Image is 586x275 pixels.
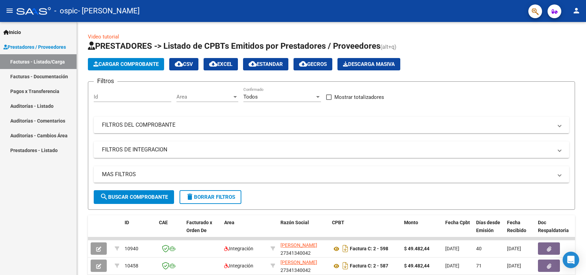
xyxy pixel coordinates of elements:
[209,61,232,67] span: EXCEL
[224,220,234,225] span: Area
[94,141,569,158] mat-expansion-panel-header: FILTROS DE INTEGRACION
[3,43,66,51] span: Prestadores / Proveedores
[102,146,553,153] mat-panel-title: FILTROS DE INTEGRACION
[535,215,576,245] datatable-header-cell: Doc Respaldatoria
[102,171,553,178] mat-panel-title: MAS FILTROS
[404,263,429,268] strong: $ 49.482,44
[175,60,183,68] mat-icon: cloud_download
[125,220,129,225] span: ID
[337,58,400,70] button: Descarga Masiva
[476,263,482,268] span: 71
[224,263,253,268] span: Integración
[249,60,257,68] mat-icon: cloud_download
[209,60,217,68] mat-icon: cloud_download
[445,263,459,268] span: [DATE]
[380,44,397,50] span: (alt+q)
[94,76,117,86] h3: Filtros
[280,241,326,256] div: 27341340042
[125,246,138,251] span: 10940
[443,215,473,245] datatable-header-cell: Fecha Cpbt
[280,242,317,248] span: [PERSON_NAME]
[94,117,569,133] mat-expansion-panel-header: FILTROS DEL COMPROBANTE
[278,215,329,245] datatable-header-cell: Razón Social
[156,215,184,245] datatable-header-cell: CAE
[350,246,388,252] strong: Factura C: 2 - 598
[504,215,535,245] datatable-header-cell: Fecha Recibido
[476,246,482,251] span: 40
[473,215,504,245] datatable-header-cell: Días desde Emisión
[175,61,193,67] span: CSV
[100,193,108,201] mat-icon: search
[243,58,288,70] button: Estandar
[280,220,309,225] span: Razón Social
[401,215,443,245] datatable-header-cell: Monto
[249,61,283,67] span: Estandar
[507,220,526,233] span: Fecha Recibido
[94,166,569,183] mat-expansion-panel-header: MAS FILTROS
[476,220,500,233] span: Días desde Emisión
[88,34,119,40] a: Video tutorial
[334,93,384,101] span: Mostrar totalizadores
[341,243,350,254] i: Descargar documento
[224,246,253,251] span: Integración
[445,220,470,225] span: Fecha Cpbt
[294,58,332,70] button: Gecros
[332,220,344,225] span: CPBT
[243,94,258,100] span: Todos
[93,61,159,67] span: Cargar Comprobante
[404,220,418,225] span: Monto
[186,220,212,233] span: Facturado x Orden De
[538,220,569,233] span: Doc Respaldatoria
[280,259,326,273] div: 27341340042
[299,60,307,68] mat-icon: cloud_download
[507,263,521,268] span: [DATE]
[54,3,78,19] span: - ospic
[204,58,238,70] button: EXCEL
[88,58,164,70] button: Cargar Comprobante
[507,246,521,251] span: [DATE]
[221,215,268,245] datatable-header-cell: Area
[100,194,168,200] span: Buscar Comprobante
[329,215,401,245] datatable-header-cell: CPBT
[88,41,380,51] span: PRESTADORES -> Listado de CPBTs Emitidos por Prestadores / Proveedores
[3,28,21,36] span: Inicio
[563,252,579,268] div: Open Intercom Messenger
[184,215,221,245] datatable-header-cell: Facturado x Orden De
[404,246,429,251] strong: $ 49.482,44
[341,260,350,271] i: Descargar documento
[102,121,553,129] mat-panel-title: FILTROS DEL COMPROBANTE
[122,215,156,245] datatable-header-cell: ID
[176,94,232,100] span: Area
[94,190,174,204] button: Buscar Comprobante
[337,58,400,70] app-download-masive: Descarga masiva de comprobantes (adjuntos)
[78,3,140,19] span: - [PERSON_NAME]
[343,61,395,67] span: Descarga Masiva
[159,220,168,225] span: CAE
[186,193,194,201] mat-icon: delete
[180,190,241,204] button: Borrar Filtros
[125,263,138,268] span: 10458
[350,263,388,269] strong: Factura C: 2 - 587
[169,58,198,70] button: CSV
[445,246,459,251] span: [DATE]
[280,260,317,265] span: [PERSON_NAME]
[186,194,235,200] span: Borrar Filtros
[5,7,14,15] mat-icon: menu
[299,61,327,67] span: Gecros
[572,7,581,15] mat-icon: person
